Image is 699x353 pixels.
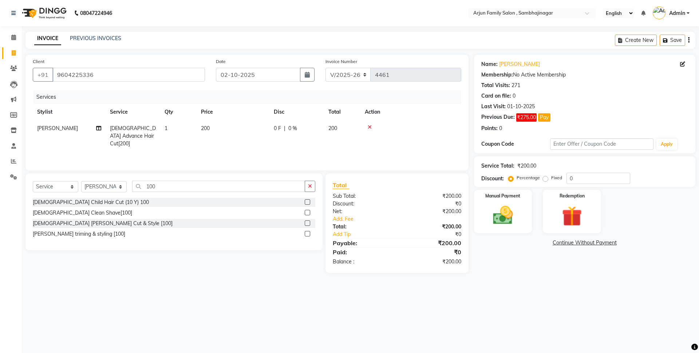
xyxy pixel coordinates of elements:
div: Balance : [327,258,397,266]
div: Discount: [327,200,397,208]
label: Date [216,58,226,65]
button: Save [660,35,685,46]
span: [PERSON_NAME] [37,125,78,132]
div: ₹200.00 [397,258,466,266]
span: 200 [328,125,337,132]
div: ₹200.00 [517,162,536,170]
div: Last Visit: [481,103,506,110]
div: No Active Membership [481,71,688,79]
span: | [284,125,285,132]
div: Total: [327,223,397,231]
img: Admin [653,7,666,19]
label: Invoice Number [325,58,357,65]
label: Redemption [560,193,585,199]
div: ₹0 [408,231,466,238]
div: Payable: [327,239,397,247]
a: [PERSON_NAME] [499,60,540,68]
div: 01-10-2025 [507,103,535,110]
div: Paid: [327,248,397,256]
span: 0 % [288,125,297,132]
button: +91 [33,68,53,82]
div: ₹0 [397,200,466,208]
a: PREVIOUS INVOICES [70,35,121,42]
th: Price [197,104,269,120]
div: ₹200.00 [397,223,466,231]
span: Admin [669,9,685,17]
div: Previous Due: [481,113,515,122]
a: Add. Fee [327,215,467,223]
th: Action [360,104,461,120]
th: Disc [269,104,324,120]
div: Membership: [481,71,513,79]
div: ₹200.00 [397,239,466,247]
div: [DEMOGRAPHIC_DATA] Child Hair Cut (10 Y) 100 [33,199,149,206]
label: Client [33,58,44,65]
button: Create New [615,35,657,46]
div: Name: [481,60,498,68]
div: ₹200.00 [397,192,466,200]
div: 0 [499,125,502,132]
div: Discount: [481,175,504,183]
img: _cash.svg [487,204,520,227]
div: Coupon Code [481,140,550,148]
span: 1 [165,125,167,132]
button: Pay [538,113,550,122]
input: Search or Scan [132,181,305,192]
div: ₹0 [397,248,466,256]
div: [DEMOGRAPHIC_DATA] Clean Shave[100] [33,209,132,217]
button: Apply [656,139,677,150]
div: Net: [327,208,397,215]
span: 0 F [274,125,281,132]
span: 200 [201,125,210,132]
th: Stylist [33,104,106,120]
b: 08047224946 [80,3,112,23]
th: Service [106,104,160,120]
span: Total [333,181,349,189]
div: Service Total: [481,162,514,170]
input: Search by Name/Mobile/Email/Code [52,68,205,82]
a: INVOICE [34,32,61,45]
div: [DEMOGRAPHIC_DATA] [PERSON_NAME] Cut & Style [100] [33,220,173,227]
img: logo [19,3,68,23]
div: [PERSON_NAME] triming & styling [100] [33,230,125,238]
th: Qty [160,104,197,120]
th: Total [324,104,360,120]
div: 0 [513,92,516,100]
input: Enter Offer / Coupon Code [550,138,653,150]
div: Total Visits: [481,82,510,89]
div: Points: [481,125,498,132]
img: _gift.svg [556,204,588,229]
div: 271 [512,82,520,89]
div: ₹200.00 [397,208,466,215]
div: Card on file: [481,92,511,100]
div: Services [33,90,467,104]
span: ₹275.00 [516,113,537,122]
label: Percentage [517,174,540,181]
a: Continue Without Payment [475,239,694,247]
label: Fixed [551,174,562,181]
span: [DEMOGRAPHIC_DATA] Advance Hair Cut[200] [110,125,156,147]
div: Sub Total: [327,192,397,200]
label: Manual Payment [485,193,520,199]
a: Add Tip [327,231,408,238]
